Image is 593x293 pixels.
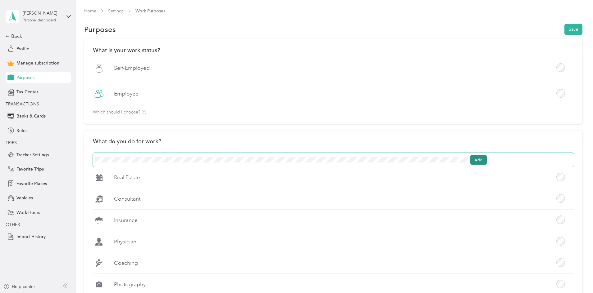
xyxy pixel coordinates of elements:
[16,89,38,95] span: Tax Center
[6,101,39,107] span: TRANSACTIONS
[16,180,47,187] span: Favorite Places
[6,140,17,145] span: TRIPS
[93,110,146,115] p: Which should I choose?
[16,166,44,172] span: Favorite Trips
[16,60,59,66] span: Manage subscription
[114,238,136,246] label: Physician
[16,233,46,240] span: Import History
[16,46,29,52] span: Profile
[16,74,34,81] span: Purposes
[93,47,574,53] h2: What is your work status?
[16,209,40,216] span: Work Hours
[16,127,27,134] span: Rules
[6,33,68,40] div: Back
[558,258,593,293] iframe: Everlance-gr Chat Button Frame
[564,24,582,35] button: Save
[108,8,124,14] a: Settings
[6,222,20,227] span: OTHER
[16,152,49,158] span: Tracker Settings
[84,8,96,14] a: Home
[114,64,150,72] label: Self-Employed
[114,259,138,267] label: Coaching
[135,8,165,14] span: Work Purposes
[114,174,140,181] label: Real Estate
[114,90,139,98] label: Employee
[23,19,56,22] div: Personal dashboard
[114,195,140,203] label: Consultant
[23,10,62,16] div: [PERSON_NAME]
[16,195,33,201] span: Vehicles
[3,283,35,290] button: Help center
[470,155,487,165] button: Add
[114,216,138,224] label: Insurance
[114,281,146,288] label: Photography
[84,26,116,33] h1: Purposes
[93,138,161,144] h2: What do you do for work?
[16,113,46,119] span: Banks & Cards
